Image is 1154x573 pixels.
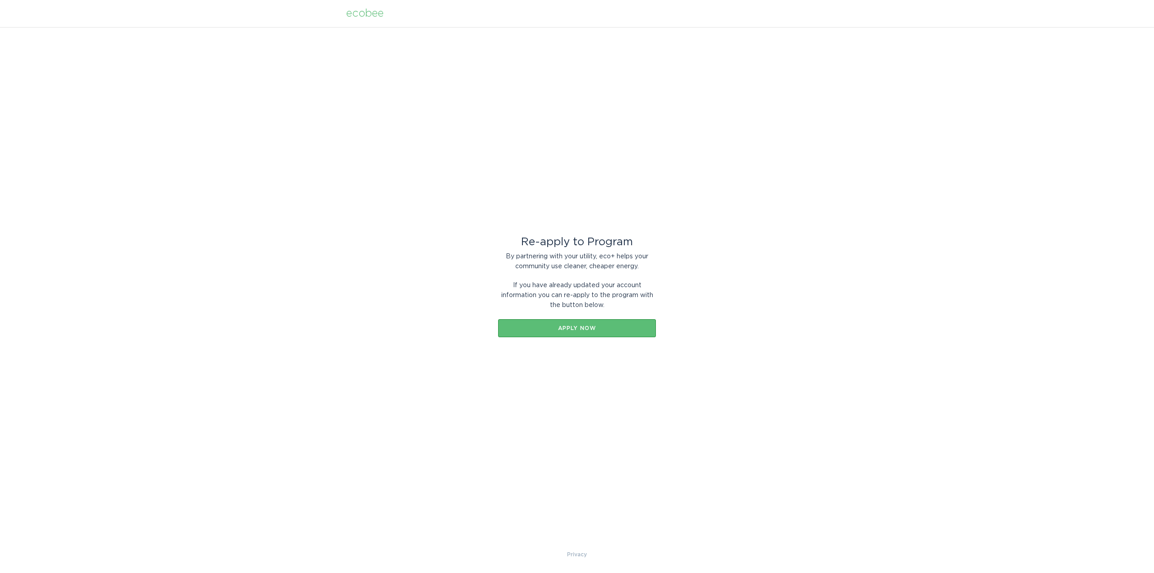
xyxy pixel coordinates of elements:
[567,550,587,559] a: Privacy Policy & Terms of Use
[498,252,656,271] div: By partnering with your utility, eco+ helps your community use cleaner, cheaper energy.
[346,9,384,18] div: ecobee
[498,280,656,310] div: If you have already updated your account information you can re-apply to the program with the but...
[503,325,651,331] div: Apply now
[498,319,656,337] button: Apply now
[498,237,656,247] div: Re-apply to Program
